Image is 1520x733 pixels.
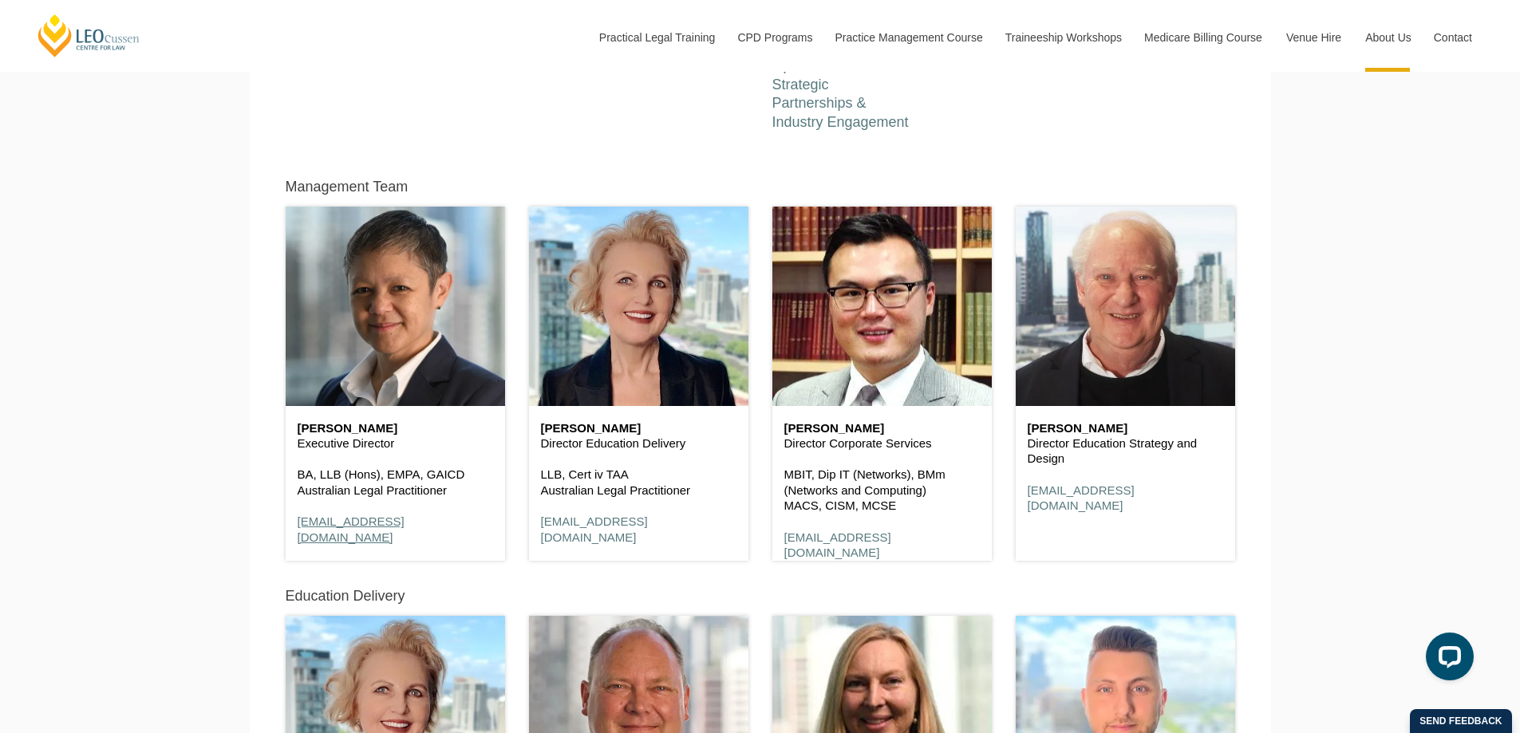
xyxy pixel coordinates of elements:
a: [EMAIL_ADDRESS][DOMAIN_NAME] [541,514,648,544]
a: [PERSON_NAME] Centre for Law [36,13,142,58]
a: [EMAIL_ADDRESS][DOMAIN_NAME] [1028,483,1135,513]
a: Practice Management Course [823,3,993,72]
a: Medicare Billing Course [1132,3,1274,72]
a: About Us [1353,3,1422,72]
p: LLB, Cert iv TAA Australian Legal Practitioner [541,467,736,498]
p: MBIT, Dip IT (Networks), BMm (Networks and Computing) MACS, CISM, MCSE [784,467,980,514]
h5: Education Delivery [286,589,405,605]
a: Strategic Partnerships & Industry Engagement [772,77,909,130]
p: Director Corporate Services [784,435,980,451]
a: Practical Legal Training [587,3,726,72]
iframe: LiveChat chat widget [1413,626,1480,693]
a: [EMAIL_ADDRESS][DOMAIN_NAME] [298,514,405,544]
a: [EMAIL_ADDRESS][DOMAIN_NAME] [784,530,891,560]
a: Venue Hire [1274,3,1353,72]
h6: [PERSON_NAME] [541,422,736,435]
p: BA, LLB (Hons), EMPA, GAICD Australian Legal Practitioner [298,467,493,498]
p: Director Education Delivery [541,435,736,451]
p: Executive Director [298,435,493,451]
h6: [PERSON_NAME] [298,422,493,435]
p: Director Education Strategy and Design [1028,435,1223,467]
a: Traineeship Workshops [993,3,1132,72]
a: Contact [1422,3,1484,72]
h6: [PERSON_NAME] [1028,422,1223,435]
h6: [PERSON_NAME] [784,422,980,435]
h5: Management Team [286,179,409,195]
a: CPD Programs [725,3,823,72]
